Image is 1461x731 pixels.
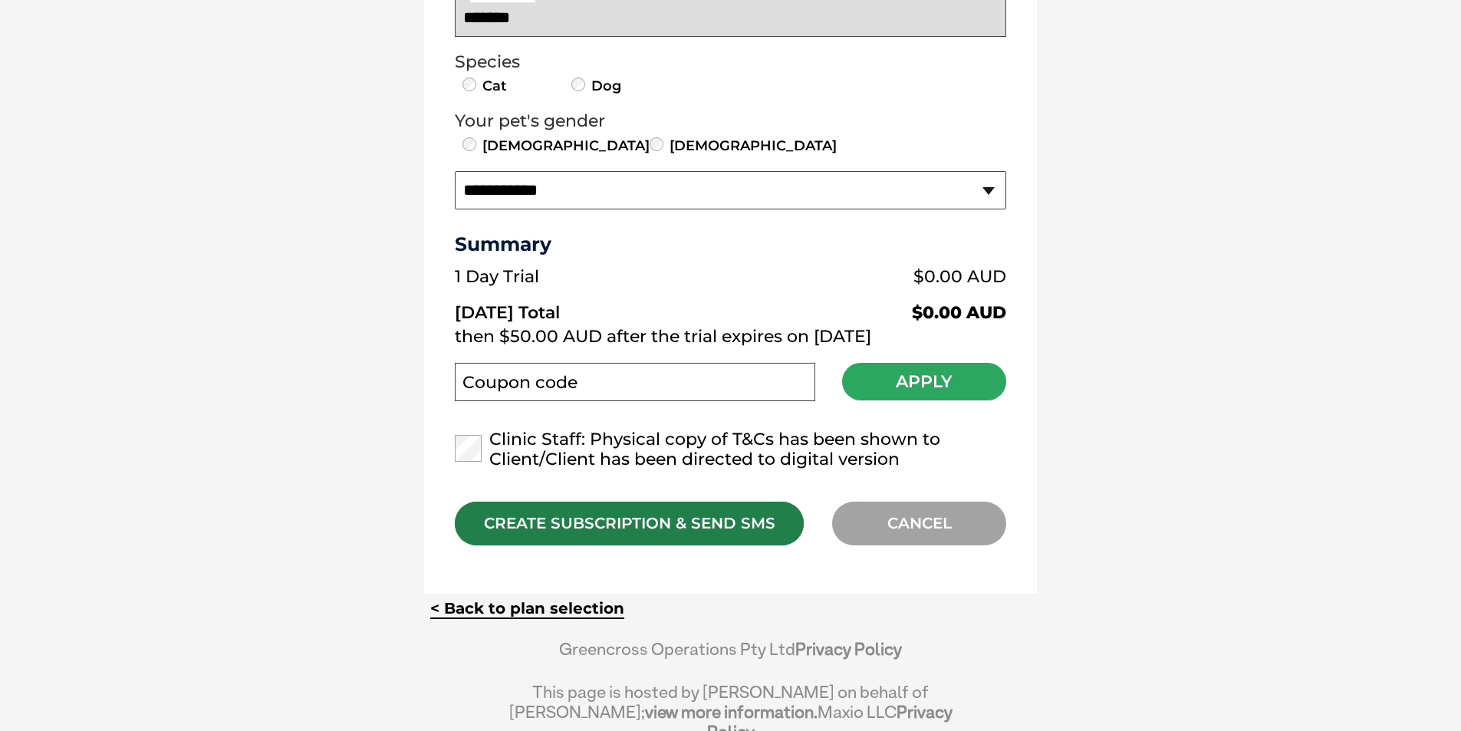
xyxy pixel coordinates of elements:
div: CREATE SUBSCRIPTION & SEND SMS [455,502,804,545]
td: $0.00 AUD [745,263,1006,291]
button: Apply [842,363,1006,400]
a: Privacy Policy [795,639,902,659]
td: [DATE] Total [455,291,745,323]
td: then $50.00 AUD after the trial expires on [DATE] [455,323,1006,351]
div: CANCEL [832,502,1006,545]
h3: Summary [455,232,1006,255]
input: Clinic Staff: Physical copy of T&Cs has been shown to Client/Client has been directed to digital ... [455,435,482,462]
label: Clinic Staff: Physical copy of T&Cs has been shown to Client/Client has been directed to digital ... [455,430,1006,469]
div: Greencross Operations Pty Ltd [508,639,953,674]
a: < Back to plan selection [430,599,624,618]
a: view more information. [645,702,818,722]
td: 1 Day Trial [455,263,745,291]
legend: Your pet's gender [455,111,1006,131]
td: $0.00 AUD [745,291,1006,323]
legend: Species [455,52,1006,72]
label: Coupon code [462,373,577,393]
